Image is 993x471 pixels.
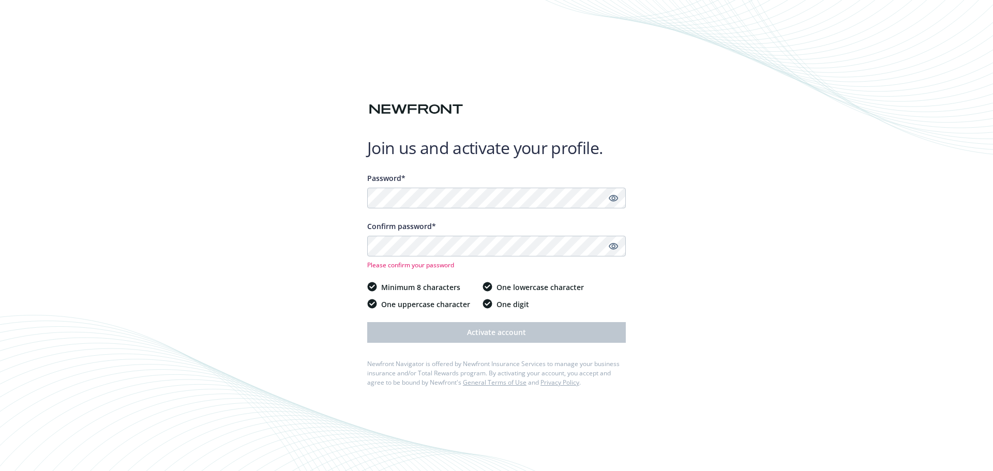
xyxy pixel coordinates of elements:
a: Show password [607,240,620,252]
span: Please confirm your password [367,261,626,269]
a: General Terms of Use [463,378,526,387]
h1: Join us and activate your profile. [367,138,626,158]
span: Password* [367,173,405,183]
span: One uppercase character [381,299,470,310]
span: Minimum 8 characters [381,282,460,293]
input: Enter a unique password... [367,188,626,208]
button: Activate account [367,322,626,343]
span: Confirm password* [367,221,436,231]
img: Newfront logo [367,100,465,118]
a: Show password [607,192,620,204]
span: Activate account [467,327,526,337]
span: One lowercase character [496,282,584,293]
a: Privacy Policy [540,378,579,387]
span: One digit [496,299,529,310]
div: Newfront Navigator is offered by Newfront Insurance Services to manage your business insurance an... [367,359,626,387]
input: Confirm your unique password... [367,236,626,256]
